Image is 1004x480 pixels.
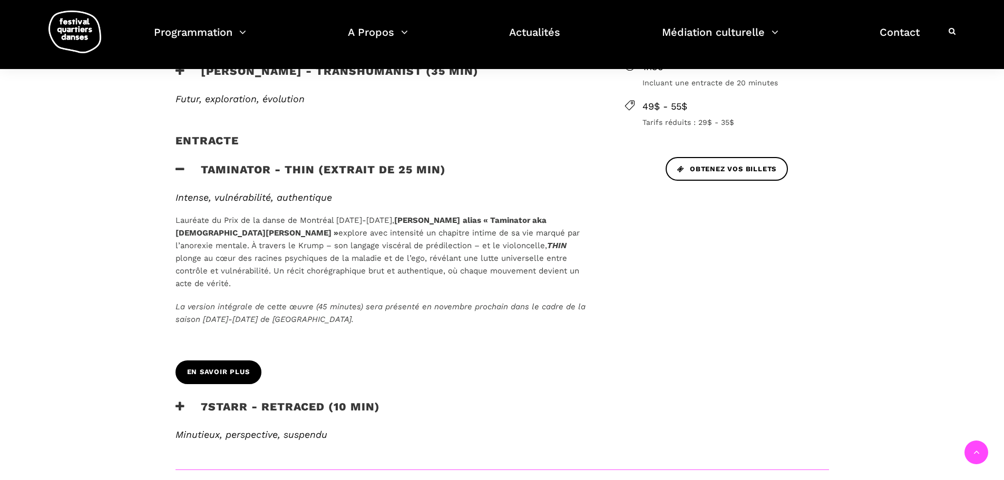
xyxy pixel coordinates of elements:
a: Actualités [509,23,560,54]
span: Futur, exploration, évolution [176,93,305,104]
span: Lauréate du Prix de la danse de Montréal [DATE]-[DATE], [176,215,394,225]
a: Obtenez vos billets [666,157,788,181]
span: Tarifs réduits : 29$ - 35$ [642,116,829,128]
span: La version intégrale de cette œuvre (45 minutes) sera présenté en novembre prochain dans le cadre... [176,302,586,324]
a: Médiation culturelle [662,23,778,54]
span: Incluant une entracte de 20 minutes [642,77,829,89]
span: Intense, vulnérabilité, authentique [176,192,332,203]
span: plonge au cœur des racines psychiques de la maladie et de l’ego, révélant une lutte universelle e... [176,253,579,288]
span: Obtenez vos billets [677,164,776,175]
em: Minutieux, perspective, suspendu [176,429,327,440]
b: alias « Taminator aka [DEMOGRAPHIC_DATA][PERSON_NAME] » [176,215,547,238]
h3: Taminator - Thin (extrait de 25 min) [176,163,446,189]
span: En savoir plus [187,367,250,378]
a: Contact [880,23,920,54]
h4: Entracte [176,134,239,160]
i: THIN [547,241,567,250]
h3: 7Starr - Retraced (10 min) [176,400,380,426]
a: A Propos [348,23,408,54]
span: explore avec intensité un chapitre intime de sa vie marqué par l’anorexie mentale. À travers le K... [176,228,580,250]
span: 49$ - 55$ [642,99,829,114]
b: [PERSON_NAME] [394,215,460,225]
h3: [PERSON_NAME] - TRANSHUMANIST (35 min) [176,64,479,91]
a: Programmation [154,23,246,54]
img: logo-fqd-med [48,11,101,53]
a: En savoir plus [176,360,261,384]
